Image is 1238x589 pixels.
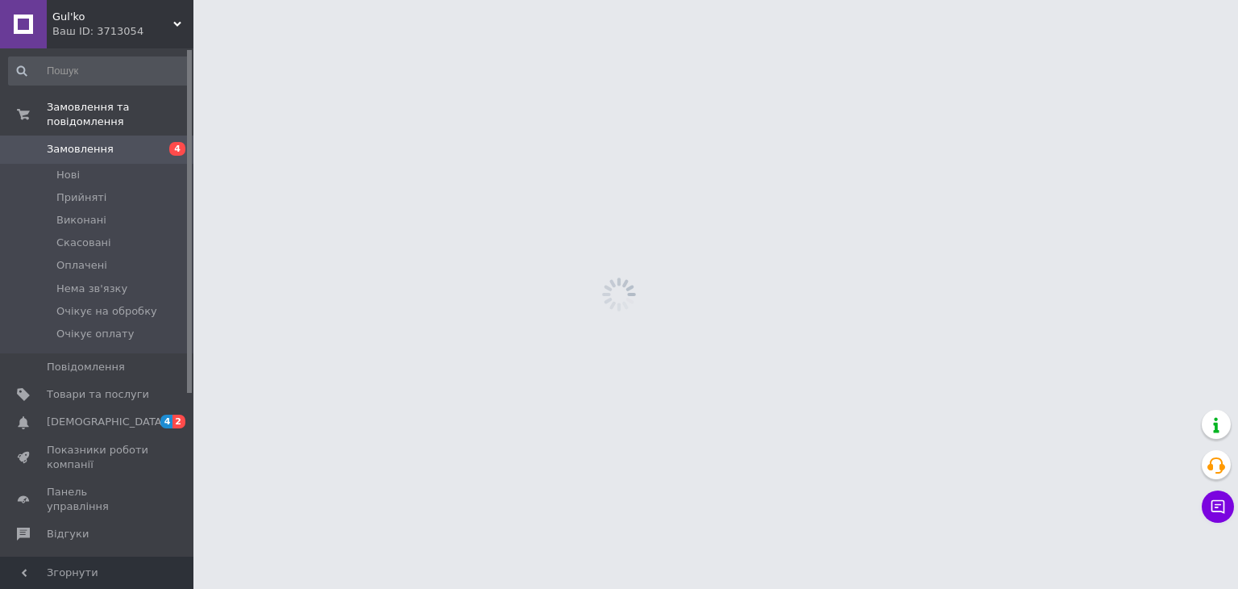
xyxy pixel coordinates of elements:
[52,10,173,24] span: Gul'ko
[47,100,193,129] span: Замовлення та повідомлення
[47,443,149,472] span: Показники роботи компанії
[47,527,89,541] span: Відгуки
[172,415,185,428] span: 2
[47,415,166,429] span: [DEMOGRAPHIC_DATA]
[56,190,106,205] span: Прийняті
[56,282,127,296] span: Нема зв'язку
[1202,491,1234,523] button: Чат з покупцем
[47,360,125,374] span: Повідомлення
[8,56,190,86] input: Пошук
[56,236,111,250] span: Скасовані
[47,485,149,514] span: Панель управління
[56,327,134,341] span: Очікує оплату
[56,168,80,182] span: Нові
[52,24,193,39] div: Ваш ID: 3713054
[56,258,107,273] span: Оплачені
[56,304,157,319] span: Очікує на обробку
[56,213,106,228] span: Виконані
[169,142,185,156] span: 4
[47,387,149,402] span: Товари та послуги
[160,415,173,428] span: 4
[47,142,114,157] span: Замовлення
[47,555,90,570] span: Покупці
